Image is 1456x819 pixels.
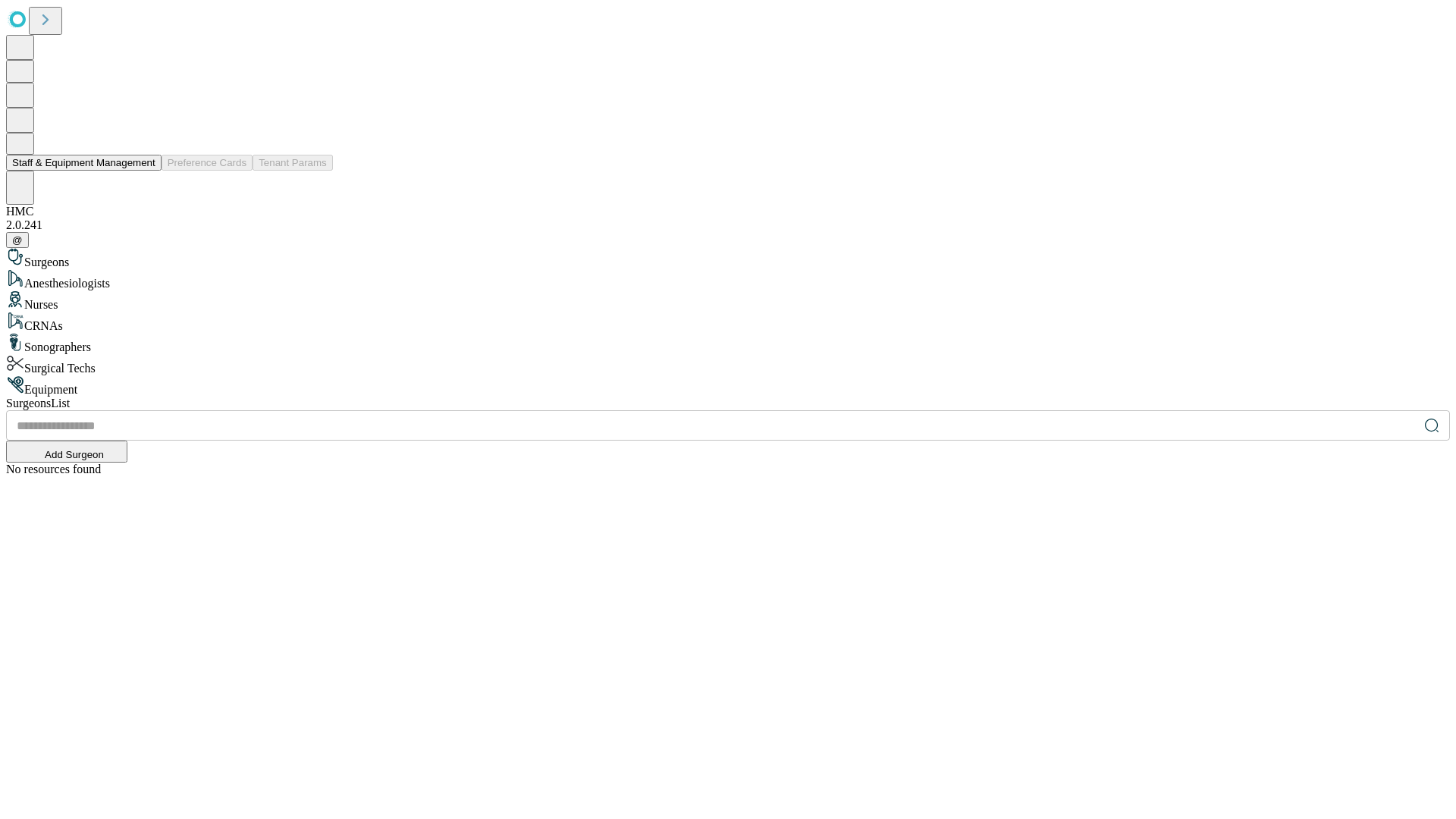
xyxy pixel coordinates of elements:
[6,248,1450,269] div: Surgeons
[6,441,127,463] button: Add Surgeon
[6,312,1450,333] div: CRNAs
[6,333,1450,354] div: Sonographers
[6,205,1450,218] div: HMC
[6,290,1450,312] div: Nurses
[253,155,333,171] button: Tenant Params
[6,397,1450,410] div: Surgeons List
[6,354,1450,375] div: Surgical Techs
[45,449,104,460] span: Add Surgeon
[162,155,253,171] button: Preference Cards
[6,463,1450,476] div: No resources found
[6,218,1450,232] div: 2.0.241
[6,232,29,248] button: @
[6,155,162,171] button: Staff & Equipment Management
[12,234,23,246] span: @
[6,269,1450,290] div: Anesthesiologists
[6,375,1450,397] div: Equipment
